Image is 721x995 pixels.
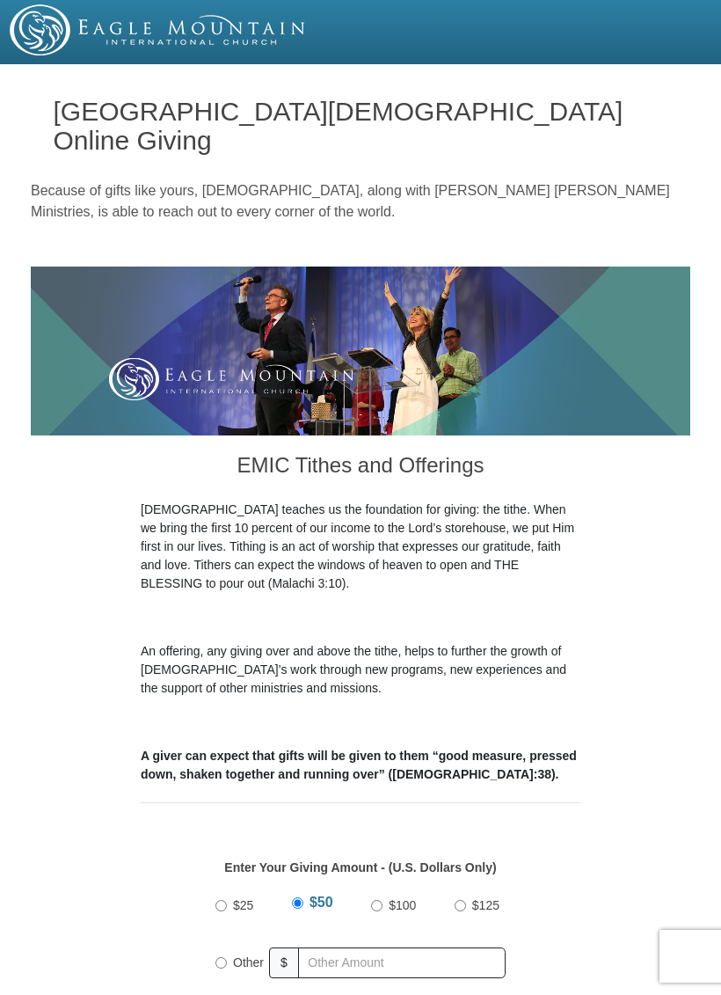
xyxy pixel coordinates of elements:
p: [DEMOGRAPHIC_DATA] teaches us the foundation for giving: the tithe. When we bring the first 10 pe... [141,501,580,593]
span: $50 [310,895,333,910]
img: EMIC [10,4,307,55]
span: $ [269,947,299,978]
h3: EMIC Tithes and Offerings [141,435,580,501]
span: Other [233,955,264,969]
input: Other Amount [298,947,506,978]
span: $100 [389,898,416,912]
span: $25 [233,898,253,912]
p: Because of gifts like yours, [DEMOGRAPHIC_DATA], along with [PERSON_NAME] [PERSON_NAME] Ministrie... [31,180,690,223]
h1: [GEOGRAPHIC_DATA][DEMOGRAPHIC_DATA] Online Giving [54,97,668,155]
b: A giver can expect that gifts will be given to them “good measure, pressed down, shaken together ... [141,749,577,781]
span: $125 [472,898,499,912]
p: An offering, any giving over and above the tithe, helps to further the growth of [DEMOGRAPHIC_DAT... [141,642,580,698]
strong: Enter Your Giving Amount - (U.S. Dollars Only) [224,860,496,874]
